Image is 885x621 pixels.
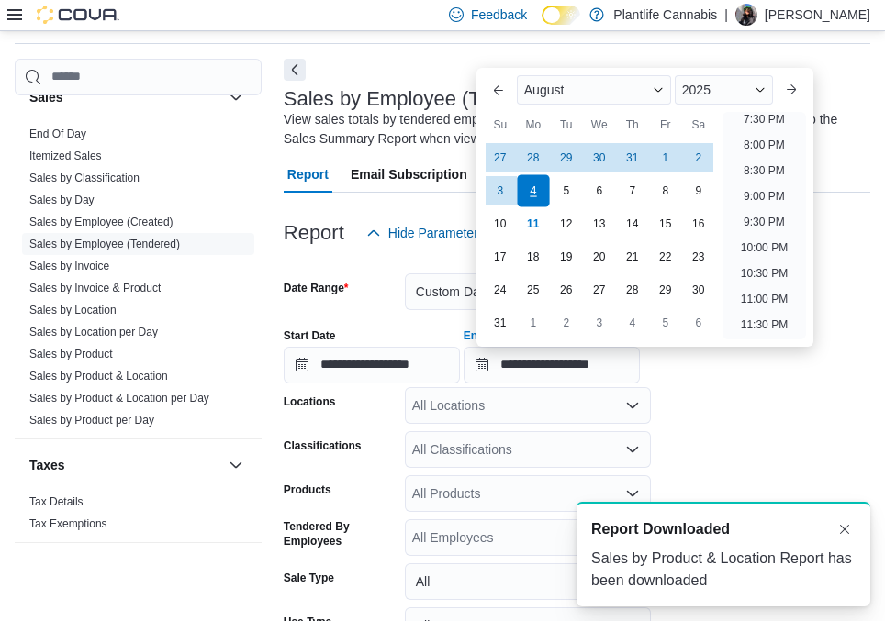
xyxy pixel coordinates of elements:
[29,347,113,361] span: Sales by Product
[284,571,334,585] label: Sale Type
[29,281,161,295] span: Sales by Invoice & Product
[613,4,717,26] p: Plantlife Cannabis
[15,491,262,542] div: Taxes
[284,519,398,549] label: Tendered By Employees
[405,273,651,310] button: Custom Date
[519,209,548,238] div: day-11
[29,127,86,141] span: End Of Day
[29,237,180,251] span: Sales by Employee (Tendered)
[682,83,711,97] span: 2025
[29,413,154,427] span: Sales by Product per Day
[29,456,65,474] h3: Taxes
[486,275,515,305] div: day-24
[29,215,174,229] span: Sales by Employee (Created)
[724,4,728,26] p: |
[618,209,647,238] div: day-14
[405,563,651,600] button: All
[359,215,492,251] button: Hide Parameters
[651,143,680,172] div: day-1
[486,308,515,338] div: day-31
[684,110,713,139] div: Sa
[585,242,614,272] div: day-20
[486,242,515,272] div: day-17
[351,156,467,193] span: Email Subscription
[464,347,640,383] input: Press the down key to enter a popover containing a calendar. Press the escape key to close the po...
[29,88,221,106] button: Sales
[29,303,117,317] span: Sales by Location
[736,211,792,233] li: 9:30 PM
[29,149,102,163] span: Itemized Sales
[284,347,460,383] input: Press the down key to open a popover containing a calendar.
[736,108,792,130] li: 7:30 PM
[29,172,140,184] a: Sales by Classification
[29,326,158,338] a: Sales by Location per Day
[29,348,113,360] a: Sales by Product
[736,134,792,156] li: 8:00 PM
[734,314,795,336] li: 11:30 PM
[618,275,647,305] div: day-28
[388,224,485,242] span: Hide Parameters
[585,143,614,172] div: day-30
[651,209,680,238] div: day-15
[29,516,107,531] span: Tax Exemptions
[734,237,795,259] li: 10:00 PM
[675,75,773,105] div: Button. Open the year selector. 2025 is currently selected.
[519,143,548,172] div: day-28
[651,110,680,139] div: Fr
[29,414,154,427] a: Sales by Product per Day
[29,238,180,250] a: Sales by Employee (Tendered)
[29,456,221,474] button: Taxes
[585,209,614,238] div: day-13
[585,275,614,305] div: day-27
[284,328,336,343] label: Start Date
[29,259,109,273] span: Sales by Invoice
[15,123,262,438] div: Sales
[471,6,527,24] span: Feedback
[585,308,614,338] div: day-3
[552,110,581,139] div: Tu
[29,260,109,272] a: Sales by Invoice
[585,110,614,139] div: We
[29,370,168,383] a: Sales by Product & Location
[284,222,344,244] h3: Report
[542,6,580,25] input: Dark Mode
[29,495,84,508] a: Tax Details
[591,518,730,540] span: Report Downloaded
[29,194,95,206] a: Sales by Day
[684,308,713,338] div: day-6
[618,143,647,172] div: day-31
[618,242,647,272] div: day-21
[29,216,174,228] a: Sales by Employee (Created)
[542,25,543,26] span: Dark Mode
[684,242,713,272] div: day-23
[29,325,158,339] span: Sales by Location per Day
[734,262,795,284] li: 10:30 PM
[486,209,515,238] div: day-10
[284,281,349,295] label: Date Range
[734,288,795,310] li: 11:00 PM
[29,88,63,106] h3: Sales
[618,308,647,338] div: day-4
[519,275,548,305] div: day-25
[552,308,581,338] div: day-2
[29,369,168,383] span: Sales by Product & Location
[486,143,515,172] div: day-27
[29,193,95,207] span: Sales by Day
[37,6,119,24] img: Cova
[284,110,861,149] div: View sales totals by tendered employee for a specified date range. This report is equivalent to t...
[618,110,647,139] div: Th
[591,518,856,540] div: Notification
[287,156,329,193] span: Report
[517,75,671,105] div: Button. Open the month selector. August is currently selected.
[625,398,640,413] button: Open list of options
[585,176,614,205] div: day-6
[29,517,107,530] a: Tax Exemptions
[735,4,757,26] div: Vanessa Brown
[684,275,713,305] div: day-30
[552,176,581,205] div: day-5
[464,328,511,343] label: End Date
[284,394,336,409] label: Locations
[29,304,117,316] a: Sales by Location
[484,75,513,105] button: Previous Month
[736,160,792,182] li: 8:30 PM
